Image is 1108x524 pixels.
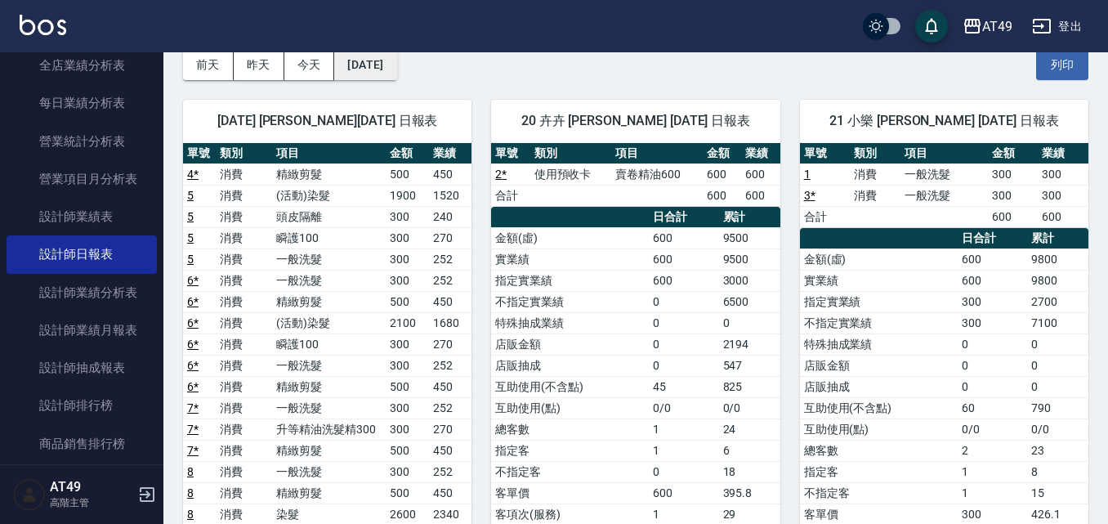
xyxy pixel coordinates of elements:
[216,419,272,440] td: 消費
[530,143,612,164] th: 類別
[1027,312,1088,334] td: 7100
[958,419,1027,440] td: 0/0
[7,387,157,424] a: 設計師排行榜
[429,291,472,312] td: 450
[386,440,429,461] td: 500
[429,163,472,185] td: 450
[649,334,718,355] td: 0
[649,227,718,249] td: 600
[216,355,272,376] td: 消費
[719,334,780,355] td: 2194
[216,185,272,206] td: 消費
[272,419,386,440] td: 升等精油洗髮精300
[491,376,649,397] td: 互助使用(不含點)
[272,440,386,461] td: 精緻剪髮
[429,312,472,334] td: 1680
[272,206,386,227] td: 頭皮隔離
[800,440,958,461] td: 總客數
[958,334,1027,355] td: 0
[386,143,429,164] th: 金額
[7,425,157,463] a: 商品銷售排行榜
[741,143,780,164] th: 業績
[386,206,429,227] td: 300
[429,249,472,270] td: 252
[386,397,429,419] td: 300
[272,376,386,397] td: 精緻剪髮
[386,355,429,376] td: 300
[703,143,741,164] th: 金額
[429,461,472,482] td: 252
[491,227,649,249] td: 金額(虛)
[284,50,335,80] button: 今天
[649,291,718,312] td: 0
[800,419,958,440] td: 互助使用(點)
[386,461,429,482] td: 300
[958,482,1027,504] td: 1
[719,249,780,270] td: 9500
[800,397,958,419] td: 互助使用(不含點)
[988,206,1039,227] td: 600
[386,419,429,440] td: 300
[958,312,1027,334] td: 300
[649,419,718,440] td: 1
[491,397,649,419] td: 互助使用(點)
[1038,143,1088,164] th: 業績
[272,334,386,355] td: 瞬護100
[216,312,272,334] td: 消費
[800,291,958,312] td: 指定實業績
[386,249,429,270] td: 300
[183,143,216,164] th: 單號
[491,291,649,312] td: 不指定實業績
[429,440,472,461] td: 450
[50,479,133,495] h5: AT49
[7,311,157,349] a: 設計師業績月報表
[272,482,386,504] td: 精緻剪髮
[491,143,529,164] th: 單號
[530,163,612,185] td: 使用預收卡
[386,163,429,185] td: 500
[386,334,429,355] td: 300
[491,461,649,482] td: 不指定客
[958,291,1027,312] td: 300
[272,397,386,419] td: 一般洗髮
[386,227,429,249] td: 300
[719,270,780,291] td: 3000
[7,123,157,160] a: 營業統計分析表
[649,397,718,419] td: 0/0
[820,113,1069,129] span: 21 小樂 [PERSON_NAME] [DATE] 日報表
[491,482,649,504] td: 客單價
[719,419,780,440] td: 24
[649,461,718,482] td: 0
[958,355,1027,376] td: 0
[958,270,1027,291] td: 600
[1027,397,1088,419] td: 790
[386,312,429,334] td: 2100
[491,419,649,440] td: 總客數
[1027,419,1088,440] td: 0/0
[719,376,780,397] td: 825
[915,10,948,43] button: save
[850,163,900,185] td: 消費
[800,312,958,334] td: 不指定實業績
[1036,50,1088,80] button: 列印
[429,185,472,206] td: 1520
[649,440,718,461] td: 1
[1038,185,1088,206] td: 300
[511,113,760,129] span: 20 卉卉 [PERSON_NAME] [DATE] 日報表
[216,440,272,461] td: 消費
[958,397,1027,419] td: 60
[7,160,157,198] a: 營業項目月分析表
[611,143,703,164] th: 項目
[272,143,386,164] th: 項目
[719,207,780,228] th: 累計
[988,143,1039,164] th: 金額
[491,185,529,206] td: 合計
[649,312,718,334] td: 0
[800,270,958,291] td: 實業績
[334,50,396,80] button: [DATE]
[386,291,429,312] td: 500
[958,249,1027,270] td: 600
[216,397,272,419] td: 消費
[719,482,780,504] td: 395.8
[1027,270,1088,291] td: 9800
